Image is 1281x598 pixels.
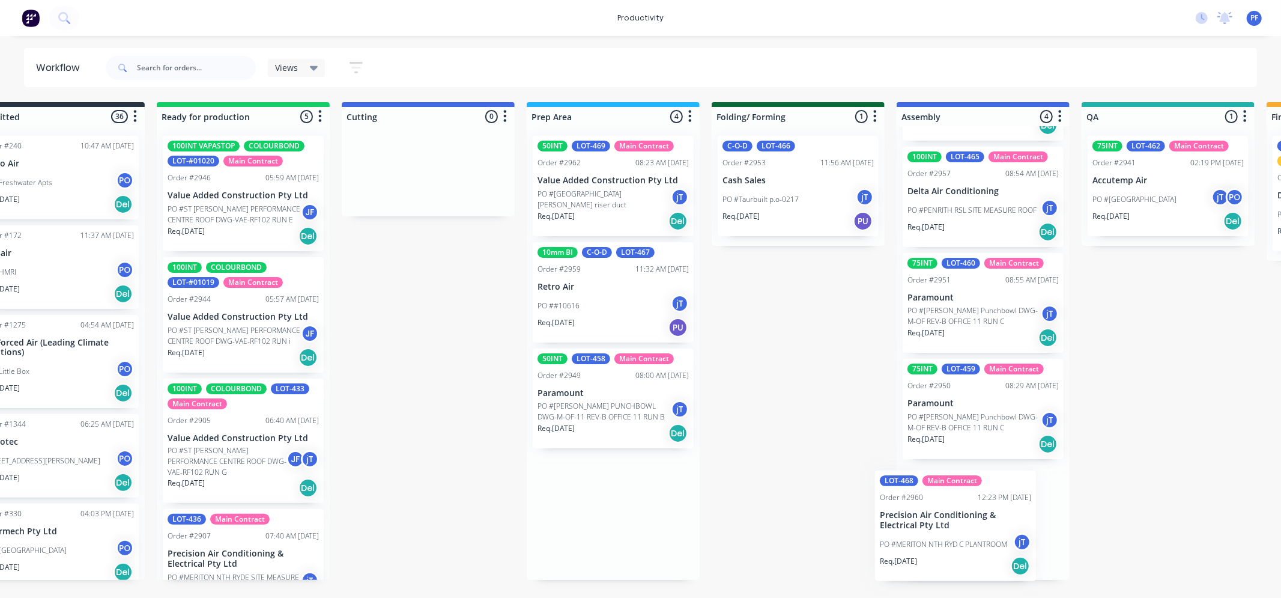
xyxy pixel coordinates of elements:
div: productivity [611,9,670,27]
input: Search for orders... [137,56,256,80]
span: PF [1250,13,1258,23]
img: Factory [22,9,40,27]
div: Workflow [36,61,85,75]
span: Views [275,61,298,74]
